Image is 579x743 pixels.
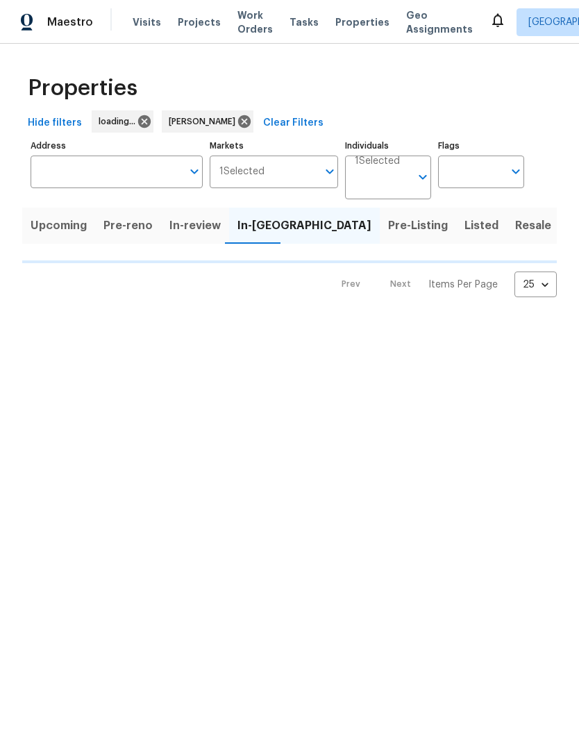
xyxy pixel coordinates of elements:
[413,167,433,187] button: Open
[237,8,273,36] span: Work Orders
[388,216,448,235] span: Pre-Listing
[219,166,265,178] span: 1 Selected
[103,216,153,235] span: Pre-reno
[428,278,498,292] p: Items Per Page
[515,216,551,235] span: Resale
[506,162,526,181] button: Open
[263,115,324,132] span: Clear Filters
[22,110,87,136] button: Hide filters
[328,272,557,297] nav: Pagination Navigation
[169,115,241,128] span: [PERSON_NAME]
[406,8,473,36] span: Geo Assignments
[345,142,431,150] label: Individuals
[258,110,329,136] button: Clear Filters
[514,267,557,303] div: 25
[47,15,93,29] span: Maestro
[237,216,371,235] span: In-[GEOGRAPHIC_DATA]
[335,15,389,29] span: Properties
[28,115,82,132] span: Hide filters
[289,17,319,27] span: Tasks
[438,142,524,150] label: Flags
[178,15,221,29] span: Projects
[99,115,141,128] span: loading...
[355,156,400,167] span: 1 Selected
[28,81,137,95] span: Properties
[133,15,161,29] span: Visits
[162,110,253,133] div: [PERSON_NAME]
[210,142,339,150] label: Markets
[92,110,153,133] div: loading...
[185,162,204,181] button: Open
[320,162,339,181] button: Open
[31,142,203,150] label: Address
[31,216,87,235] span: Upcoming
[169,216,221,235] span: In-review
[464,216,498,235] span: Listed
